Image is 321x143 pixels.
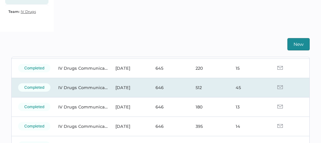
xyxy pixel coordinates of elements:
[52,58,109,78] td: IV Drugs Communications
[149,117,189,136] td: 646
[52,97,109,117] td: IV Drugs Communications
[109,117,149,136] td: [DATE]
[18,103,50,111] div: completed
[149,97,189,117] td: 646
[109,78,149,97] td: [DATE]
[229,78,269,97] td: 45
[277,66,283,70] img: email-icon-grey.d9de4670.svg
[189,78,229,97] td: 512
[18,64,50,72] div: completed
[294,38,304,50] span: New
[149,78,189,97] td: 646
[109,58,149,78] td: [DATE]
[277,85,283,89] img: email-icon-grey.d9de4670.svg
[52,78,109,97] td: IV Drugs Communications
[189,97,229,117] td: 180
[277,124,283,128] img: email-icon-grey.d9de4670.svg
[8,8,36,15] a: Team: IV Drugs
[287,38,310,50] button: New
[229,58,269,78] td: 15
[277,105,283,108] img: email-icon-grey.d9de4670.svg
[18,122,50,130] div: completed
[149,58,189,78] td: 645
[109,97,149,117] td: [DATE]
[189,58,229,78] td: 220
[21,9,36,14] span: IV Drugs
[52,117,109,136] td: IV Drugs Communications
[189,117,229,136] td: 395
[229,97,269,117] td: 13
[229,117,269,136] td: 14
[18,83,50,92] div: completed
